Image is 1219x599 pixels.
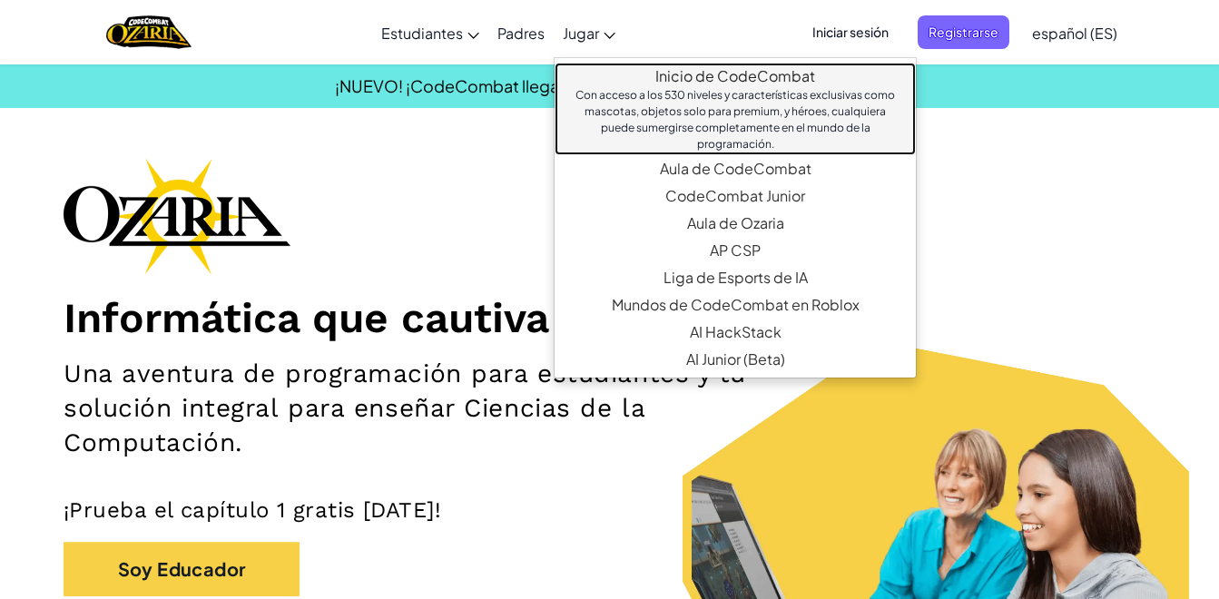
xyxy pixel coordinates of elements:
a: AP CSPRespaldado por la Junta Universitaria, nuestro plan de estudios AP CSP ofrece herramientas ... [555,237,916,264]
a: Inicio de CodeCombatCon acceso a los 530 niveles y características exclusivas como mascotas, obje... [555,63,916,155]
img: Ozaria branding logo [64,158,290,274]
a: español (ES) [1023,8,1126,57]
div: Con acceso a los 530 niveles y características exclusivas como mascotas, objetos solo para premiu... [573,87,898,152]
img: Home [106,14,191,51]
span: español (ES) [1032,24,1117,43]
a: CodeCombat JuniorNuestro plan de estudios insignia para K-5 presenta una progresión de niveles de... [555,182,916,210]
h2: Una aventura de programación para estudiantes y tu solución integral para enseñar Ciencias de la ... [64,357,795,460]
a: Padres [488,8,554,57]
h1: Informática que cautiva [64,292,1155,343]
a: Mundos de CodeCombat en RobloxEste MMORPG enseña a programar en Lua y proporciona una plataforma ... [555,291,916,319]
a: Liga de Esports de IAUna plataforma de esports de codificación competitiva épica que fomenta la p... [555,264,916,291]
button: Soy Educador [64,542,300,596]
button: Iniciar sesión [801,15,900,49]
span: Estudiantes [381,24,463,43]
span: ¡NUEVO! ¡CodeCombat llega a [GEOGRAPHIC_DATA]! [335,75,752,96]
span: Jugar [563,24,599,43]
a: Ozaria by CodeCombat logo [106,14,191,51]
a: Jugar [554,8,624,57]
a: Aula de CodeCombat [555,155,916,182]
a: Estudiantes [372,8,488,57]
a: AI Junior (Beta)Introduce AI generativo multimodal en una plataforma simple e intuitiva diseñada ... [555,346,916,373]
a: Aula de OzariaUna narrativa encantadora de aventura de codificación que establece los fundamentos... [555,210,916,237]
button: Registrarse [918,15,1009,49]
a: AI HackStackLa primera herramienta de IA generativa específicamente creada para los nuevos en IA ... [555,319,916,346]
p: ¡Prueba el capítulo 1 gratis [DATE]! [64,496,1155,524]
